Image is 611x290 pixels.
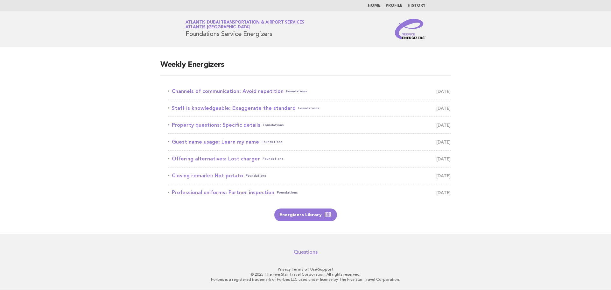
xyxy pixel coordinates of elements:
a: History [408,4,425,8]
a: Professional uniforms: Partner inspectionFoundations [DATE] [168,188,451,197]
a: Closing remarks: Hot potatoFoundations [DATE] [168,171,451,180]
span: [DATE] [436,154,451,163]
p: Forbes is a registered trademark of Forbes LLC used under license by The Five Star Travel Corpora... [111,277,500,282]
a: Home [368,4,381,8]
a: Channels of communication: Avoid repetitionFoundations [DATE] [168,87,451,96]
a: Offering alternatives: Lost chargerFoundations [DATE] [168,154,451,163]
p: © 2025 The Five Star Travel Corporation. All rights reserved. [111,272,500,277]
span: Foundations [263,154,284,163]
a: Questions [294,249,318,255]
span: [DATE] [436,138,451,146]
p: · · [111,267,500,272]
span: [DATE] [436,188,451,197]
a: Property questions: Specific detailsFoundations [DATE] [168,121,451,130]
a: Privacy [278,267,291,272]
a: Profile [386,4,403,8]
span: [DATE] [436,87,451,96]
span: [DATE] [436,104,451,113]
span: Foundations [286,87,307,96]
span: Foundations [298,104,319,113]
a: Terms of Use [291,267,317,272]
span: Foundations [277,188,298,197]
span: Foundations [246,171,267,180]
img: Service Energizers [395,19,425,39]
a: Energizers Library [274,209,337,221]
span: [DATE] [436,121,451,130]
span: Atlantis [GEOGRAPHIC_DATA] [186,25,250,30]
a: Guest name usage: Learn my nameFoundations [DATE] [168,138,451,146]
a: Atlantis Dubai Transportation & Airport ServicesAtlantis [GEOGRAPHIC_DATA] [186,20,304,29]
span: [DATE] [436,171,451,180]
span: Foundations [263,121,284,130]
span: Foundations [262,138,283,146]
h1: Foundations Service Energizers [186,21,304,37]
a: Staff is knowledgeable: Exaggerate the standardFoundations [DATE] [168,104,451,113]
h2: Weekly Energizers [160,60,451,75]
a: Support [318,267,334,272]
